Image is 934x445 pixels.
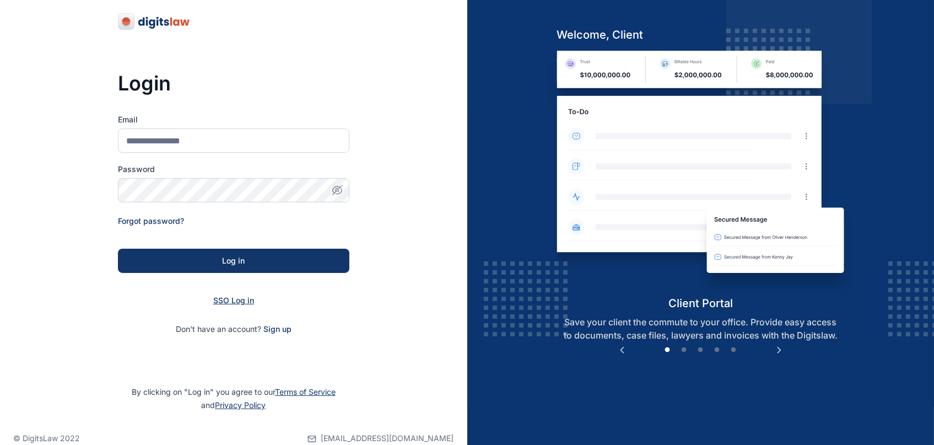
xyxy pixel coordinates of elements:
button: Next [774,345,785,356]
h5: welcome, client [548,27,854,42]
button: Log in [118,249,349,273]
a: SSO Log in [213,296,254,305]
a: Sign up [263,324,291,334]
button: 1 [662,345,673,356]
button: 5 [728,345,739,356]
button: 2 [678,345,689,356]
h5: client portal [548,296,854,311]
p: © DigitsLaw 2022 [13,433,80,444]
label: Email [118,114,349,125]
span: Sign up [263,324,291,335]
a: Privacy Policy [215,400,266,410]
img: digitslaw-logo [118,13,191,30]
button: Previous [617,345,628,356]
button: 3 [695,345,706,356]
div: Log in [136,255,332,266]
a: Terms of Service [275,387,336,396]
img: client-portal [548,51,854,295]
a: Forgot password? [118,216,184,226]
button: 4 [711,345,722,356]
span: and [201,400,266,410]
span: [EMAIL_ADDRESS][DOMAIN_NAME] [321,433,454,444]
p: Save your client the commute to your office. Provide easy access to documents, case files, lawyer... [548,315,854,342]
p: By clicking on "Log in" you agree to our [13,385,454,412]
h3: Login [118,72,349,94]
label: Password [118,164,349,175]
p: Don't have an account? [118,324,349,335]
